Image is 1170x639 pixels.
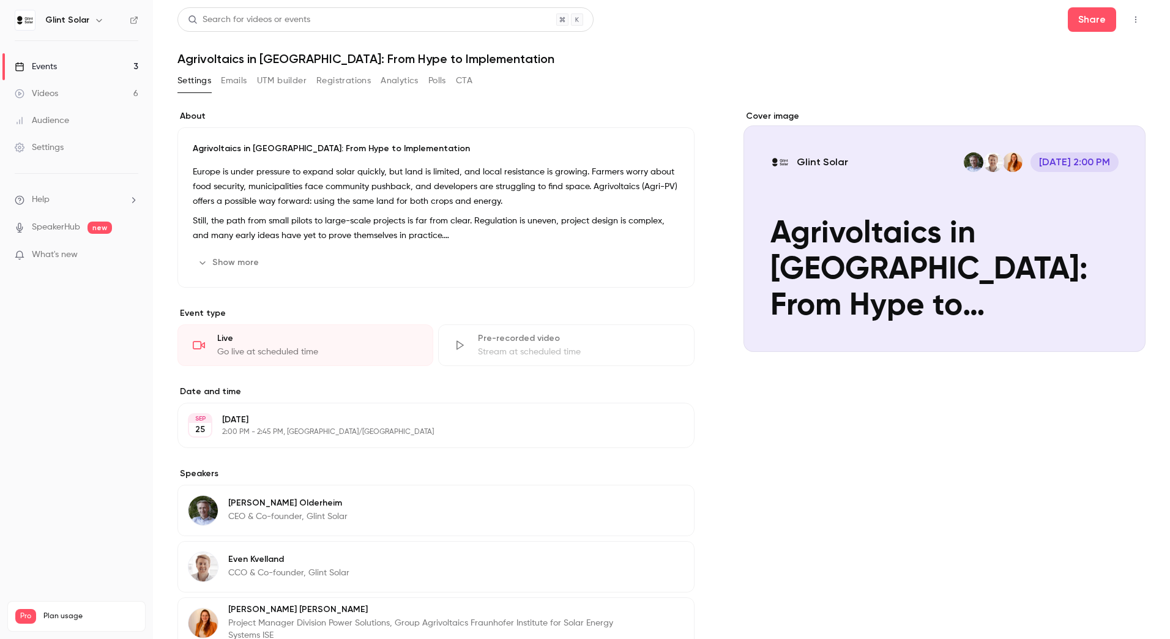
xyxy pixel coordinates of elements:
[217,346,418,358] div: Go live at scheduled time
[743,110,1146,352] section: Cover image
[189,414,211,423] div: SEP
[177,110,695,122] label: About
[428,71,446,91] button: Polls
[228,497,348,509] p: [PERSON_NAME] Olderheim
[217,332,418,345] div: Live
[15,10,35,30] img: Glint Solar
[177,307,695,319] p: Event type
[124,250,138,261] iframe: Noticeable Trigger
[221,71,247,91] button: Emails
[88,222,112,234] span: new
[381,71,419,91] button: Analytics
[177,485,695,536] div: Harald Olderheim[PERSON_NAME] OlderheimCEO & Co-founder, Glint Solar
[177,51,1146,66] h1: Agrivoltaics in [GEOGRAPHIC_DATA]: From Hype to Implementation
[15,609,36,624] span: Pro
[193,214,679,243] p: Still, the path from small pilots to large-scale projects is far from clear. Regulation is uneven...
[743,110,1146,122] label: Cover image
[177,541,695,592] div: Even KvellandEven KvellandCCO & Co-founder, Glint Solar
[193,253,266,272] button: Show more
[228,510,348,523] p: CEO & Co-founder, Glint Solar
[478,332,679,345] div: Pre-recorded video
[32,248,78,261] span: What's new
[45,14,89,26] h6: Glint Solar
[456,71,472,91] button: CTA
[177,324,433,366] div: LiveGo live at scheduled time
[316,71,371,91] button: Registrations
[222,427,630,437] p: 2:00 PM - 2:45 PM, [GEOGRAPHIC_DATA]/[GEOGRAPHIC_DATA]
[15,61,57,73] div: Events
[188,608,218,638] img: Lise-Marie Bieber
[195,424,205,436] p: 25
[193,143,679,155] p: Agrivoltaics in [GEOGRAPHIC_DATA]: From Hype to Implementation
[188,552,218,581] img: Even Kvelland
[177,468,695,480] label: Speakers
[257,71,307,91] button: UTM builder
[222,414,630,426] p: [DATE]
[438,324,694,366] div: Pre-recorded videoStream at scheduled time
[177,71,211,91] button: Settings
[32,221,80,234] a: SpeakerHub
[188,13,310,26] div: Search for videos or events
[228,553,349,566] p: Even Kvelland
[15,141,64,154] div: Settings
[15,114,69,127] div: Audience
[188,496,218,525] img: Harald Olderheim
[1068,7,1116,32] button: Share
[32,193,50,206] span: Help
[43,611,138,621] span: Plan usage
[177,386,695,398] label: Date and time
[15,88,58,100] div: Videos
[15,193,138,206] li: help-dropdown-opener
[478,346,679,358] div: Stream at scheduled time
[193,165,679,209] p: Europe is under pressure to expand solar quickly, but land is limited, and local resistance is gr...
[228,603,615,616] p: [PERSON_NAME] [PERSON_NAME]
[228,567,349,579] p: CCO & Co-founder, Glint Solar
